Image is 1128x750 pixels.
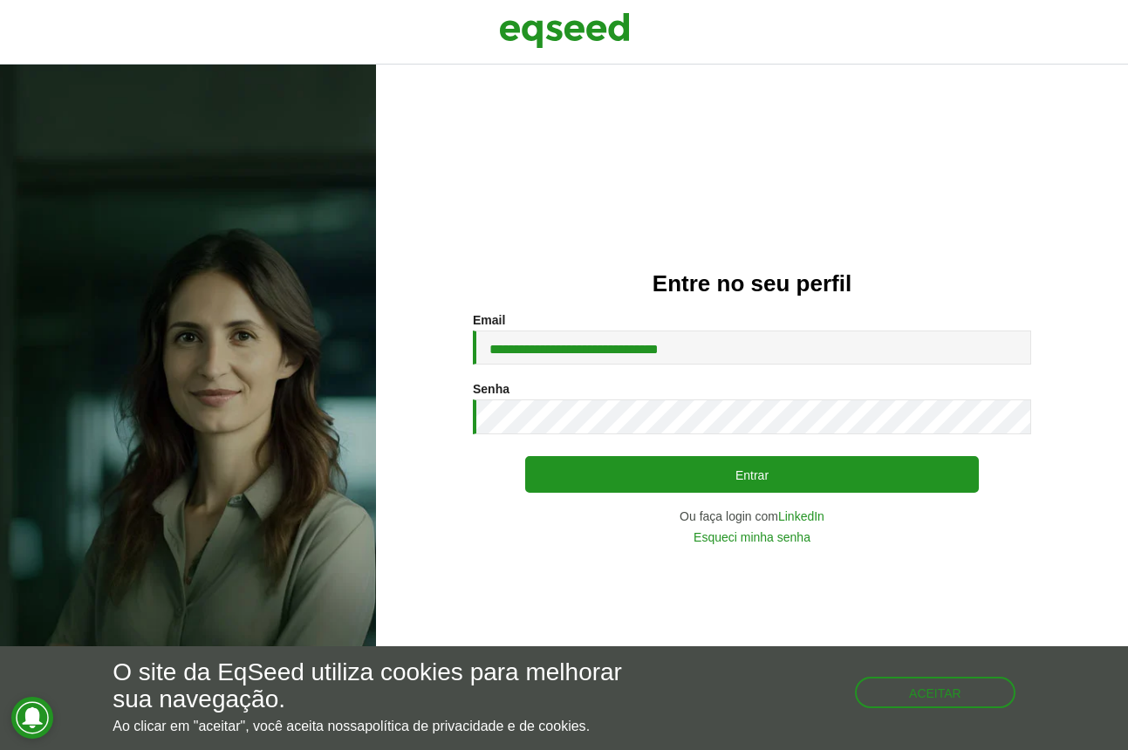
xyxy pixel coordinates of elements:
[778,510,824,522] a: LinkedIn
[473,314,505,326] label: Email
[113,718,654,734] p: Ao clicar em "aceitar", você aceita nossa .
[473,383,509,395] label: Senha
[365,719,586,733] a: política de privacidade e de cookies
[473,510,1031,522] div: Ou faça login com
[113,659,654,713] h5: O site da EqSeed utiliza cookies para melhorar sua navegação.
[411,271,1093,297] h2: Entre no seu perfil
[694,531,810,543] a: Esqueci minha senha
[525,456,979,493] button: Entrar
[855,677,1015,708] button: Aceitar
[499,9,630,52] img: EqSeed Logo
